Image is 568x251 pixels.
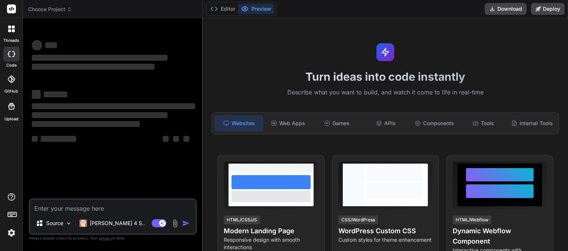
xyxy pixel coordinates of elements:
div: HTML/Webflow [453,215,491,224]
span: ‌ [45,42,57,48]
div: Websites [215,116,263,131]
h1: Turn ideas into code instantly [207,70,564,83]
span: ‌ [32,121,140,127]
div: Tools [460,116,507,131]
span: ‌ [32,40,42,50]
button: Editor [207,4,238,14]
div: Games [313,116,361,131]
p: Describe what you want to build, and watch it come to life in real-time [207,88,564,97]
span: ‌ [32,90,41,99]
button: Deploy [531,3,565,15]
span: ‌ [183,136,189,142]
img: settings [5,227,18,239]
label: Upload [4,116,18,122]
h4: Dynamic Webflow Component [453,226,547,247]
div: Web Apps [264,116,312,131]
p: Responsive design with smooth interactions [224,236,318,251]
img: Pick Models [65,220,72,227]
div: Internal Tools [508,116,556,131]
div: APIs [362,116,409,131]
img: icon [182,220,190,227]
p: Custom styles for theme enhancement [338,236,433,244]
img: attachment [171,219,179,228]
label: GitHub [4,88,18,94]
span: Choose Project [28,6,72,13]
button: Preview [238,4,274,14]
button: Download [485,3,527,15]
p: Always double-check its answers. Your in Bind [29,235,197,242]
span: ‌ [163,136,169,142]
h4: Modern Landing Page [224,226,318,236]
span: ‌ [32,112,168,118]
p: Source [46,220,63,227]
span: privacy [99,236,112,240]
span: ‌ [44,91,67,97]
label: code [6,62,17,68]
h4: WordPress Custom CSS [338,226,433,236]
span: ‌ [41,136,76,142]
label: threads [3,37,19,44]
div: CSS/WordPress [338,215,378,224]
span: ‌ [32,136,38,142]
span: ‌ [32,55,168,61]
img: Claude 4 Sonnet [80,220,87,227]
span: ‌ [32,64,155,70]
span: ‌ [32,103,195,109]
p: [PERSON_NAME] 4 S.. [90,220,145,227]
div: Components [411,116,458,131]
span: ‌ [173,136,179,142]
div: HTML/CSS/JS [224,215,260,224]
